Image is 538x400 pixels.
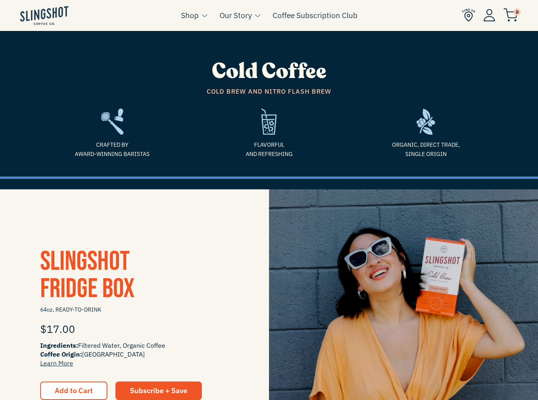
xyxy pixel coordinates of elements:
span: Flavorful and refreshing [197,140,341,158]
a: Our Story [220,9,252,21]
img: cart [503,8,518,22]
span: 64oz, READY-TO-DRINK [40,303,229,317]
span: Filtered Water, Organic Coffee [GEOGRAPHIC_DATA] [40,341,229,367]
span: Organic, Direct Trade, Single Origin [353,140,498,158]
img: Find Us [462,8,475,22]
span: Subscribe + Save [130,386,187,395]
span: Crafted by Award-Winning Baristas [40,140,185,158]
img: frame-1635784469962.svg [417,109,435,135]
img: refreshing-1635975143169.svg [261,109,276,135]
span: Coffee Origin: [40,350,82,358]
span: 0 [513,8,521,16]
a: 0 [503,10,518,20]
a: Shop [181,9,199,21]
button: Add to Cart [40,382,107,400]
img: Account [483,9,495,21]
span: Slingshot Fridge Box [40,245,135,305]
a: Subscribe + Save [115,382,202,400]
a: Learn More [40,359,73,367]
span: Add to Cart [55,386,93,395]
span: Cold Brew and Nitro Flash Brew [40,86,498,97]
span: Ingredients: [40,341,78,349]
img: frame2-1635783918803.svg [101,109,124,135]
a: Coffee Subscription Club [273,9,357,21]
a: SlingshotFridge Box [40,245,135,305]
span: Cold Coffee [212,57,326,86]
div: $17.00 [40,317,229,341]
